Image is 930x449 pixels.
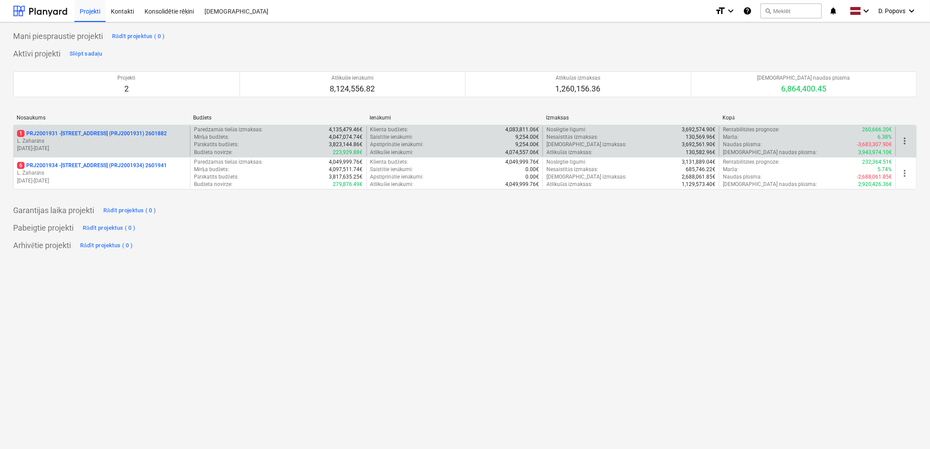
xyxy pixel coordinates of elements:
span: more_vert [899,136,910,146]
p: Atlikušās izmaksas : [546,149,592,156]
p: [DATE] - [DATE] [17,145,187,152]
i: keyboard_arrow_down [861,6,871,16]
p: 130,582.96€ [686,149,715,156]
p: Nesaistītās izmaksas : [546,166,598,173]
p: Saistītie ienākumi : [370,166,413,173]
p: Apstiprinātie ienākumi : [370,173,424,181]
button: Rādīt projektus ( 0 ) [101,203,159,217]
p: Atlikušie ienākumi [330,74,375,82]
p: 8,124,556.82 [330,84,375,94]
p: 4,083,811.06€ [505,126,539,133]
p: Apstiprinātie ienākumi : [370,141,424,148]
p: 279,876.49€ [333,181,363,188]
p: 9,254.00€ [515,133,539,141]
div: 1PRJ2001931 -[STREET_ADDRESS] (PRJ2001931) 2601882L. Zaharāns[DATE]-[DATE] [17,130,187,152]
span: D. Popovs [878,7,905,14]
p: Naudas plūsma : [723,173,762,181]
p: 223,929.88€ [333,149,363,156]
p: -2,688,061.85€ [857,173,892,181]
div: Rādīt projektus ( 0 ) [80,241,133,251]
span: 6 [17,162,25,169]
p: 4,047,074.74€ [329,133,363,141]
button: Rādīt projektus ( 0 ) [78,239,135,253]
p: Nesaistītās izmaksas : [546,133,598,141]
p: Mērķa budžets : [194,166,229,173]
i: notifications [829,6,838,16]
p: Paredzamās tiešās izmaksas : [194,158,263,166]
p: Saistītie ienākumi : [370,133,413,141]
p: Paredzamās tiešās izmaksas : [194,126,263,133]
p: 1,129,573.40€ [682,181,715,188]
p: 130,569.96€ [686,133,715,141]
p: Aktīvi projekti [13,49,60,59]
button: Rādīt projektus ( 0 ) [81,221,138,235]
p: Budžeta novirze : [194,181,232,188]
p: Atlikušās izmaksas [556,74,601,82]
p: Pārskatīts budžets : [194,141,239,148]
p: Pārskatīts budžets : [194,173,239,181]
p: Atlikušās izmaksas : [546,181,592,188]
p: 5.74% [877,166,892,173]
i: Zināšanu pamats [743,6,752,16]
p: 4,049,999.76€ [329,158,363,166]
p: 1,260,156.36 [556,84,601,94]
p: [DEMOGRAPHIC_DATA] izmaksas : [546,173,627,181]
p: PRJ2001931 - [STREET_ADDRESS] (PRJ2001931) 2601882 [17,130,167,137]
i: keyboard_arrow_down [906,6,917,16]
p: L. Zaharāns [17,169,187,177]
span: search [764,7,771,14]
p: [DEMOGRAPHIC_DATA] naudas plūsma [757,74,850,82]
div: Rādīt projektus ( 0 ) [103,206,156,216]
p: 3,823,144.86€ [329,141,363,148]
p: 3,817,635.25€ [329,173,363,181]
p: [DEMOGRAPHIC_DATA] naudas plūsma : [723,181,817,188]
iframe: Chat Widget [886,407,930,449]
button: Slēpt sadaļu [67,47,105,61]
div: Izmaksas [546,115,716,121]
p: 260,666.20€ [862,126,892,133]
p: Klienta budžets : [370,126,408,133]
span: more_vert [899,168,910,179]
p: 685,746.22€ [686,166,715,173]
p: -3,683,307.90€ [857,141,892,148]
p: Marža : [723,133,739,141]
i: format_size [715,6,726,16]
p: Noslēgtie līgumi : [546,158,586,166]
div: Kopā [723,115,892,121]
p: [DEMOGRAPHIC_DATA] izmaksas : [546,141,627,148]
p: Naudas plūsma : [723,141,762,148]
button: Rādīt projektus ( 0 ) [110,29,167,43]
p: 4,074,557.06€ [505,149,539,156]
p: 4,049,999.76€ [505,158,539,166]
p: Pabeigtie projekti [13,223,74,233]
p: L. Zaharāns [17,137,187,145]
p: Projekti [117,74,135,82]
p: Arhivētie projekti [13,240,71,251]
div: Rādīt projektus ( 0 ) [83,223,136,233]
p: Noslēgtie līgumi : [546,126,586,133]
p: 0.00€ [525,166,539,173]
div: 6PRJ2001934 -[STREET_ADDRESS] (PRJ2001934) 2601941L. Zaharāns[DATE]-[DATE] [17,162,187,184]
button: Meklēt [761,4,822,18]
p: [DEMOGRAPHIC_DATA] naudas plūsma : [723,149,817,156]
div: Slēpt sadaļu [70,49,102,59]
p: Rentabilitātes prognoze : [723,126,779,133]
p: 4,097,511.74€ [329,166,363,173]
div: Budžets [193,115,363,121]
p: 4,135,479.46€ [329,126,363,133]
span: 1 [17,130,25,137]
div: Ienākumi [370,115,539,121]
p: 3,692,561.90€ [682,141,715,148]
p: Mērķa budžets : [194,133,229,141]
p: 3,943,974.10€ [858,149,892,156]
i: keyboard_arrow_down [726,6,736,16]
p: Budžeta novirze : [194,149,232,156]
div: Nosaukums [17,115,186,121]
p: 9,254.00€ [515,141,539,148]
p: 2 [117,84,135,94]
p: 6,864,400.45 [757,84,850,94]
p: Marža : [723,166,739,173]
p: [DATE] - [DATE] [17,177,187,185]
p: 232,364.51€ [862,158,892,166]
p: 2,688,061.85€ [682,173,715,181]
